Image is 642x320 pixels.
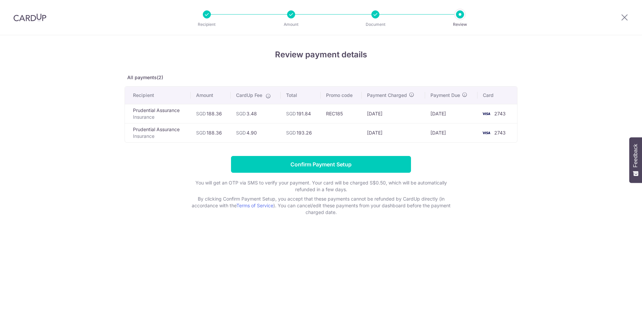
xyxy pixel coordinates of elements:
td: 3.48 [231,104,281,123]
td: Prudential Assurance [125,123,191,142]
td: 191.84 [281,104,321,123]
h4: Review payment details [125,49,517,61]
span: SGD [286,130,296,136]
img: CardUp [13,13,46,21]
span: SGD [236,111,246,116]
span: SGD [196,111,206,116]
th: Card [477,87,517,104]
th: Promo code [321,87,362,104]
td: 188.36 [191,104,231,123]
p: Insurance [133,114,185,120]
th: Total [281,87,321,104]
span: SGD [196,130,206,136]
td: [DATE] [362,104,425,123]
p: You will get an OTP via SMS to verify your payment. Your card will be charged S$0.50, which will ... [187,179,455,193]
span: Feedback [633,144,639,167]
img: <span class="translation_missing" title="translation missing: en.account_steps.new_confirm_form.b... [479,129,493,137]
span: SGD [286,111,296,116]
td: [DATE] [362,123,425,142]
td: [DATE] [425,123,477,142]
p: Amount [266,21,316,28]
p: Recipient [182,21,232,28]
p: Review [435,21,485,28]
span: Payment Charged [367,92,407,99]
span: SGD [236,130,246,136]
a: Terms of Service [236,203,273,208]
td: 4.90 [231,123,281,142]
td: REC185 [321,104,362,123]
td: 193.26 [281,123,321,142]
button: Feedback - Show survey [629,137,642,183]
span: CardUp Fee [236,92,262,99]
td: 188.36 [191,123,231,142]
th: Recipient [125,87,191,104]
span: 2743 [494,130,506,136]
td: [DATE] [425,104,477,123]
th: Amount [191,87,231,104]
p: Insurance [133,133,185,140]
span: Payment Due [430,92,460,99]
input: Confirm Payment Setup [231,156,411,173]
p: Document [351,21,400,28]
p: By clicking Confirm Payment Setup, you accept that these payments cannot be refunded by CardUp di... [187,196,455,216]
img: <span class="translation_missing" title="translation missing: en.account_steps.new_confirm_form.b... [479,110,493,118]
span: 2743 [494,111,506,116]
td: Prudential Assurance [125,104,191,123]
p: All payments(2) [125,74,517,81]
